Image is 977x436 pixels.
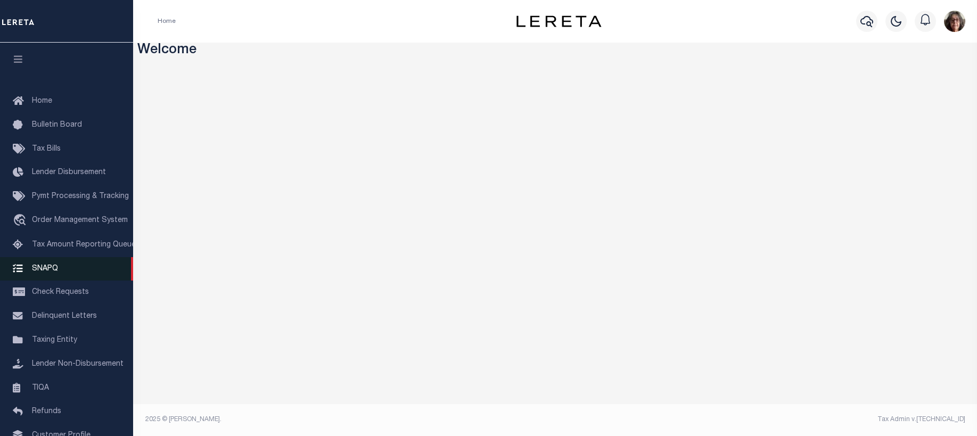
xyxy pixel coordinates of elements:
span: Lender Non-Disbursement [32,360,124,368]
span: Taxing Entity [32,336,77,344]
li: Home [158,17,176,26]
span: TIQA [32,384,49,391]
i: travel_explore [13,214,30,228]
span: Bulletin Board [32,121,82,129]
span: Tax Amount Reporting Queue [32,241,136,249]
span: Refunds [32,408,61,415]
span: Lender Disbursement [32,169,106,176]
span: Delinquent Letters [32,312,97,320]
span: Order Management System [32,217,128,224]
span: Pymt Processing & Tracking [32,193,129,200]
div: 2025 © [PERSON_NAME]. [137,415,555,424]
img: logo-dark.svg [516,15,602,27]
span: SNAPQ [32,265,58,272]
span: Home [32,97,52,105]
span: Check Requests [32,289,89,296]
h3: Welcome [137,43,973,59]
span: Tax Bills [32,145,61,153]
div: Tax Admin v.[TECHNICAL_ID] [563,415,965,424]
